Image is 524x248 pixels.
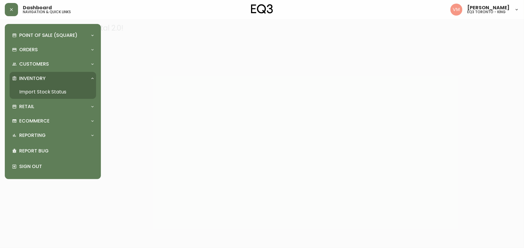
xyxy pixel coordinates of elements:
[10,143,96,159] div: Report Bug
[450,4,462,16] img: 0f63483a436850f3a2e29d5ab35f16df
[10,85,96,99] a: Import Stock Status
[10,72,96,85] div: Inventory
[19,163,94,170] p: Sign Out
[19,46,38,53] p: Orders
[10,159,96,174] div: Sign Out
[19,118,50,124] p: Ecommerce
[19,103,34,110] p: Retail
[19,75,46,82] p: Inventory
[10,129,96,142] div: Reporting
[19,61,49,67] p: Customers
[251,4,273,14] img: logo
[19,32,77,39] p: Point of Sale (Square)
[10,114,96,128] div: Ecommerce
[10,100,96,113] div: Retail
[10,43,96,56] div: Orders
[10,29,96,42] div: Point of Sale (Square)
[10,58,96,71] div: Customers
[23,5,52,10] span: Dashboard
[19,132,46,139] p: Reporting
[19,148,94,154] p: Report Bug
[467,5,510,10] span: [PERSON_NAME]
[467,10,506,14] h5: eq3 toronto - king
[23,10,71,14] h5: navigation & quick links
